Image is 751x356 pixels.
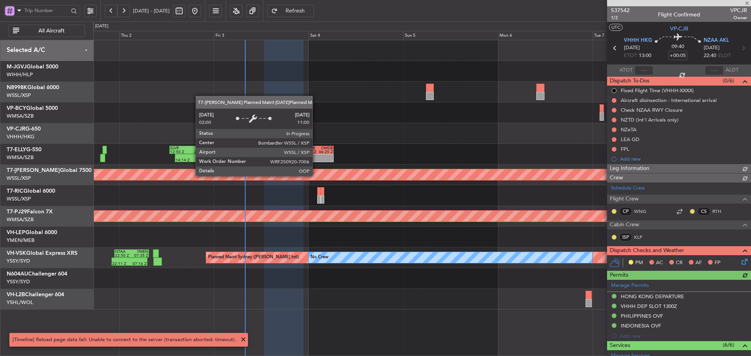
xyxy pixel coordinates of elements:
div: 07:16 Z [129,262,147,266]
div: No Crew [311,252,329,263]
div: 12:50 Z [265,129,284,133]
span: 22:40 [704,52,716,60]
button: UTC [609,24,623,31]
span: [DATE] [624,44,640,52]
span: Dispatch To-Dos [610,77,649,86]
span: [DATE] [704,44,720,52]
a: WSSL/XSP [7,175,31,182]
div: GMMX [302,146,318,150]
a: VH-L2BChallenger 604 [7,292,64,297]
span: AC [656,259,663,267]
a: WMSA/SZB [7,113,34,120]
div: Tue 7 [593,31,687,40]
div: 12:50 Z [170,150,189,154]
div: Fixed Flight Time (VHHH-XXXX) [621,87,694,94]
div: Sun 5 [403,31,498,40]
a: YMEN/MEB [7,237,34,244]
span: VP-BCY [7,106,26,111]
div: NZAA [284,125,302,129]
button: Refresh [267,5,314,17]
div: 22:45 Z [284,129,302,133]
span: 13:00 [639,52,651,60]
a: YSHL/WOL [7,299,33,306]
span: VH-L2B [7,292,25,297]
div: Planned Maint Sydney ([PERSON_NAME] Intl) [208,252,299,263]
div: VHHH [265,125,284,129]
div: NZTD (Int'l Arrivals only) [621,116,679,123]
span: 1/2 [611,14,630,21]
div: 06:25 Z [318,150,333,154]
span: M-JGVJ [7,64,27,70]
a: WMSA/SZB [7,154,34,161]
span: VH-LEP [7,230,25,235]
span: T7-PJ29 [7,209,27,215]
div: Flight Confirmed [658,11,700,19]
span: All Aircraft [21,28,82,34]
span: ALDT [726,66,738,74]
span: N8998K [7,85,27,90]
span: Refresh [279,8,311,14]
span: 537542 [611,6,630,14]
span: (0/6) [723,77,734,85]
span: CR [676,259,683,267]
span: N604AU [7,271,28,277]
div: - [318,158,333,162]
div: FPL [621,146,629,152]
span: 09:40 [672,43,684,51]
div: SLVR [170,146,189,150]
a: T7-ELLYG-550 [7,147,41,152]
div: YMEN [131,250,148,254]
a: VH-VSKGlobal Express XRS [7,250,77,256]
span: T7-ELLY [7,147,26,152]
span: PM [635,259,643,267]
a: YSSY/SYD [7,258,30,265]
a: WSSL/XSP [7,92,31,99]
span: AF [695,259,702,267]
div: 22:45 Z [189,150,208,154]
span: FP [715,259,720,267]
a: WMSA/SZB [7,216,34,223]
div: [DATE] [95,23,108,30]
div: Mon 6 [498,31,593,40]
a: N8998KGlobal 6000 [7,85,59,90]
div: NTAA [115,250,131,254]
div: Fri 3 [214,31,309,40]
span: T7-[PERSON_NAME] [7,168,60,173]
a: M-JGVJGlobal 5000 [7,64,58,70]
a: YSSY/SYD [7,278,30,285]
span: VP-CJR [670,25,688,33]
a: T7-[PERSON_NAME]Global 7500 [7,168,92,173]
div: - [302,158,318,162]
span: Owner [730,14,747,21]
div: 22:20 Z [302,150,318,154]
span: [DATE] - [DATE] [133,7,170,14]
div: 00:20 Z [195,158,214,162]
a: N604AUChallenger 604 [7,271,67,277]
div: 22:50 Z [115,254,131,258]
div: Sat 4 [309,31,403,40]
span: NZAA AKL [704,37,729,45]
div: 22:11 Z [112,262,129,266]
div: 14:14 Z [176,158,195,162]
div: Thu 2 [119,31,214,40]
span: ELDT [718,52,731,60]
span: VH-VSK [7,250,26,256]
span: Dispatch Checks and Weather [610,246,684,255]
span: Services [610,341,630,350]
span: VPCJR [730,6,747,14]
div: Check NZAA RWY Closure [621,107,683,113]
div: 07:35 Z [131,254,148,258]
div: NZeTA [621,126,636,133]
button: All Aircraft [9,25,85,37]
span: VHHH HKG [624,37,652,45]
div: [Timeline] Reload page data fail: Unable to connect to the server (transaction aborted: timeout). [13,336,236,344]
a: T7-RICGlobal 6000 [7,188,55,194]
span: VP-CJR [7,126,25,132]
a: WIHH/HLP [7,71,33,78]
span: ETOT [624,52,637,60]
a: T7-PJ29Falcon 7X [7,209,53,215]
div: - [284,138,302,141]
span: (6/6) [723,341,734,349]
span: ATOT [620,66,632,74]
a: VH-LEPGlobal 6000 [7,230,57,235]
